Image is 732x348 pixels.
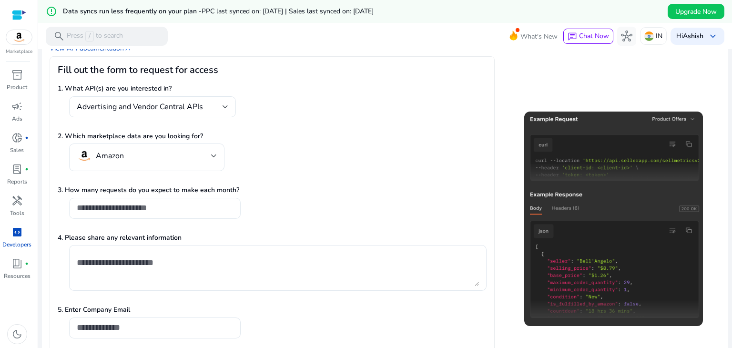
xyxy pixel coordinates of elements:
[668,4,724,19] button: Upgrade Now
[124,45,132,52] span: arrow_outward
[77,148,92,164] img: amazon.svg
[11,258,23,269] span: book_4
[58,233,487,243] p: 4. Please share any relevant information
[7,83,27,92] p: Product
[11,164,23,175] span: lab_profile
[58,185,487,195] p: 3. How many requests do you expect to make each month?
[58,305,487,315] p: 5. Enter Company Email
[96,151,124,161] h4: Amazon
[11,328,23,340] span: dark_mode
[11,195,23,206] span: handyman
[683,31,703,41] b: Ashish
[644,31,654,41] img: in.svg
[6,48,32,55] p: Marketplace
[202,7,374,16] span: PPC last synced on: [DATE] | Sales last synced on: [DATE]
[621,31,632,42] span: hub
[6,30,32,44] img: amazon.svg
[676,33,703,40] p: Hi
[11,69,23,81] span: inventory_2
[656,28,662,44] p: IN
[25,136,29,140] span: fiber_manual_record
[12,114,22,123] p: Ads
[10,146,24,154] p: Sales
[67,31,123,41] p: Press to search
[7,177,27,186] p: Reports
[2,240,31,249] p: Developers
[520,28,558,45] span: What's New
[25,167,29,171] span: fiber_manual_record
[77,102,203,112] h4: Advertising and Vendor Central APIs
[46,6,57,17] mat-icon: error_outline
[58,64,487,76] h3: Fill out the form to request for access
[63,8,374,16] h5: Data syncs run less frequently on your plan -
[568,32,577,41] span: chat
[85,31,94,41] span: /
[11,101,23,112] span: campaign
[58,131,487,141] p: 2. Which marketplace data are you looking for?
[579,31,609,41] span: Chat Now
[563,29,613,44] button: chatChat Now
[4,272,30,280] p: Resources
[53,31,65,42] span: search
[25,262,29,266] span: fiber_manual_record
[675,7,717,17] span: Upgrade Now
[11,132,23,143] span: donut_small
[617,27,636,46] button: hub
[10,209,24,217] p: Tools
[11,226,23,238] span: code_blocks
[58,83,487,93] p: 1. What API(s) are you interested in?
[707,31,719,42] span: keyboard_arrow_down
